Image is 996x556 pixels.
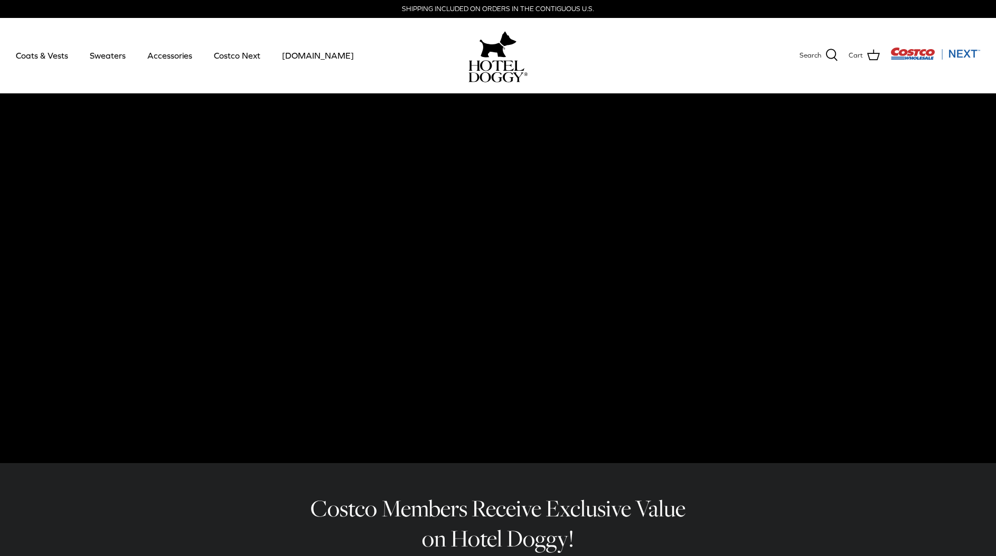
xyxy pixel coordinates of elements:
[800,50,821,61] span: Search
[849,49,880,62] a: Cart
[468,29,528,82] a: hoteldoggy.com hoteldoggycom
[890,54,980,62] a: Visit Costco Next
[138,37,202,73] a: Accessories
[80,37,135,73] a: Sweaters
[273,37,363,73] a: [DOMAIN_NAME]
[800,49,838,62] a: Search
[468,60,528,82] img: hoteldoggycom
[303,494,693,553] h2: Costco Members Receive Exclusive Value on Hotel Doggy!
[480,29,516,60] img: hoteldoggy.com
[204,37,270,73] a: Costco Next
[849,50,863,61] span: Cart
[890,47,980,60] img: Costco Next
[6,37,78,73] a: Coats & Vests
